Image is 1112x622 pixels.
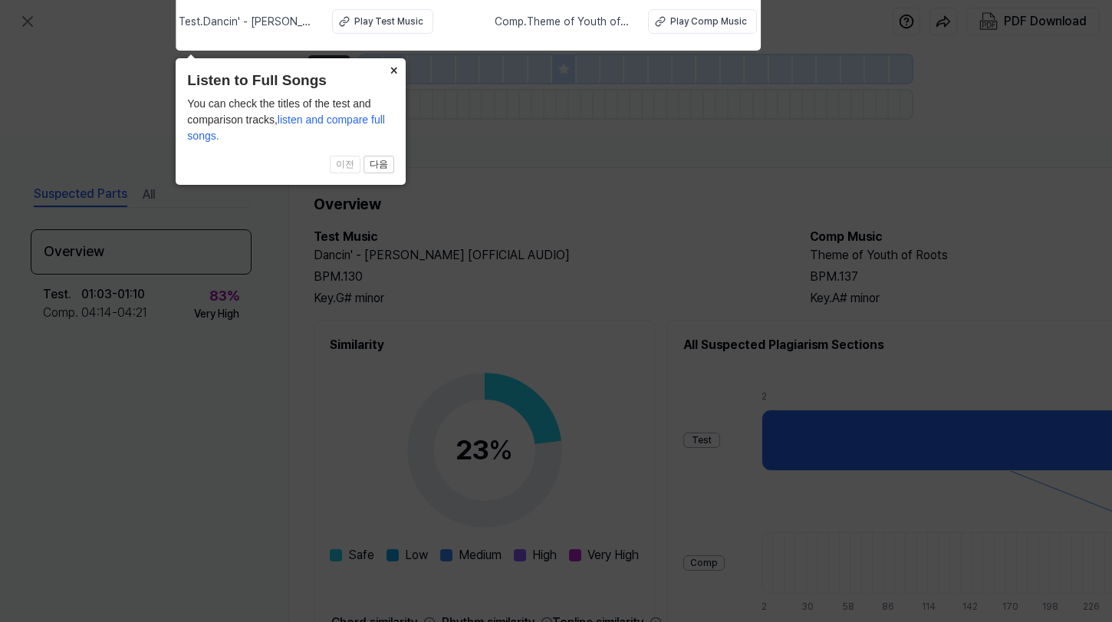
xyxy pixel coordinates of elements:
span: Test . Dancin' - [PERSON_NAME] [OFFICIAL AUDIO] [179,14,314,30]
button: Close [381,58,406,80]
div: Play Comp Music [670,15,747,28]
button: 다음 [364,156,394,174]
div: You can check the titles of the test and comparison tracks, [187,96,394,144]
span: listen and compare full songs. [187,114,385,142]
div: Play Test Music [354,15,423,28]
span: Comp . Theme of Youth of Roots [495,14,630,30]
header: Listen to Full Songs [187,70,394,92]
button: Play Comp Music [648,9,757,34]
button: Play Test Music [332,9,433,34]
